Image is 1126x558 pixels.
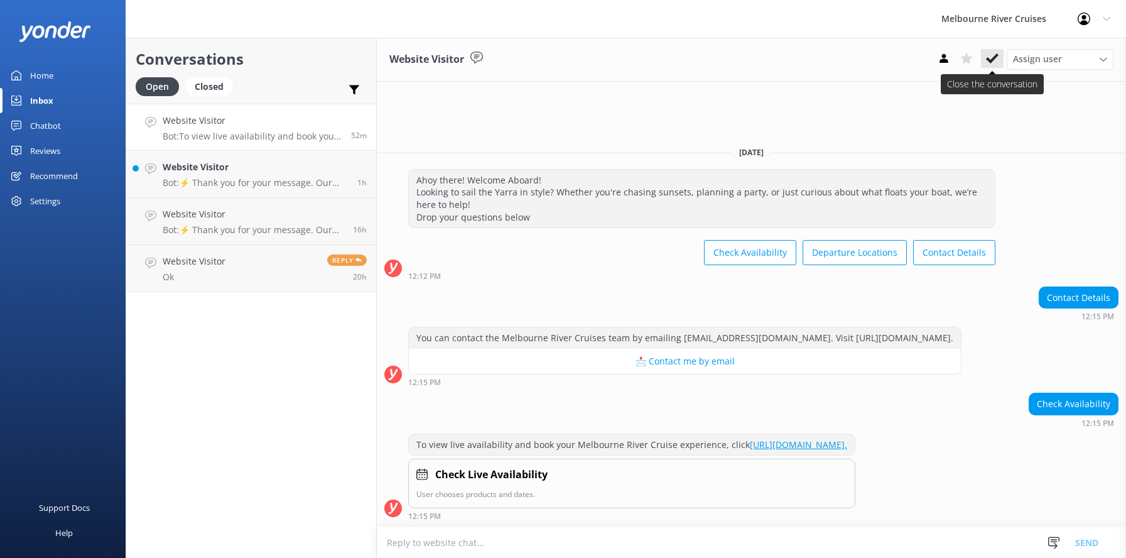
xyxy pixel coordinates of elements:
strong: 12:15 PM [1081,313,1114,320]
div: Sep 23 2025 12:15pm (UTC +10:00) Australia/Sydney [408,511,855,520]
div: Ahoy there! Welcome Aboard! Looking to sail the Yarra in style? Whether you're chasing sunsets, p... [409,170,995,227]
img: yonder-white-logo.png [19,21,91,42]
h4: Website Visitor [163,254,225,268]
strong: 12:15 PM [408,379,441,386]
h3: Website Visitor [389,52,464,68]
p: User chooses products and dates. [416,488,847,500]
h2: Conversations [136,47,367,71]
p: Bot: To view live availability and book your Melbourne River Cruise experience, click [URL][DOMAI... [163,131,342,142]
a: Open [136,79,185,93]
div: Open [136,77,179,96]
p: Bot: ⚡ Thank you for your message. Our office hours are Mon - Fri 9.30am - 5pm. We'll get back to... [163,177,348,189]
strong: 12:15 PM [408,513,441,520]
div: Sep 23 2025 12:12pm (UTC +10:00) Australia/Sydney [408,271,995,280]
span: Assign user [1013,52,1062,66]
a: [URL][DOMAIN_NAME]. [750,439,847,451]
a: Website VisitorOkReply20h [126,245,376,292]
span: Sep 22 2025 08:55pm (UTC +10:00) Australia/Sydney [353,224,367,235]
button: Departure Locations [803,240,907,265]
h4: Check Live Availability [435,467,548,483]
div: Support Docs [39,495,90,520]
span: Sep 23 2025 11:42am (UTC +10:00) Australia/Sydney [357,177,367,188]
div: Sep 23 2025 12:15pm (UTC +10:00) Australia/Sydney [1029,418,1118,427]
span: [DATE] [732,147,771,158]
div: Reviews [30,138,60,163]
div: Assign User [1007,49,1113,69]
a: Closed [185,79,239,93]
div: Home [30,63,53,88]
button: Check Availability [704,240,796,265]
div: You can contact the Melbourne River Cruises team by emailing [EMAIL_ADDRESS][DOMAIN_NAME]. Visit ... [409,327,961,349]
div: Help [55,520,73,545]
h4: Website Visitor [163,114,342,128]
div: Sep 23 2025 12:15pm (UTC +10:00) Australia/Sydney [408,378,961,386]
div: Check Availability [1029,393,1118,415]
button: 📩 Contact me by email [409,349,961,374]
a: Website VisitorBot:To view live availability and book your Melbourne River Cruise experience, cli... [126,104,376,151]
span: Sep 22 2025 04:14pm (UTC +10:00) Australia/Sydney [353,271,367,282]
div: Recommend [30,163,78,189]
p: Ok [163,271,225,283]
div: Closed [185,77,233,96]
strong: 12:12 PM [408,273,441,280]
div: Chatbot [30,113,61,138]
h4: Website Visitor [163,160,348,174]
div: Contact Details [1039,287,1118,309]
div: To view live availability and book your Melbourne River Cruise experience, click [409,434,855,456]
div: Settings [30,189,60,214]
button: Contact Details [913,240,995,265]
span: Sep 23 2025 12:15pm (UTC +10:00) Australia/Sydney [351,130,367,141]
h4: Website Visitor [163,207,344,221]
div: Sep 23 2025 12:15pm (UTC +10:00) Australia/Sydney [1039,312,1118,320]
div: Inbox [30,88,53,113]
p: Bot: ⚡ Thank you for your message. Our office hours are Mon - Fri 9.30am - 5pm. We'll get back to... [163,224,344,236]
span: Reply [327,254,367,266]
strong: 12:15 PM [1081,420,1114,427]
a: Website VisitorBot:⚡ Thank you for your message. Our office hours are Mon - Fri 9.30am - 5pm. We'... [126,198,376,245]
a: Website VisitorBot:⚡ Thank you for your message. Our office hours are Mon - Fri 9.30am - 5pm. We'... [126,151,376,198]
